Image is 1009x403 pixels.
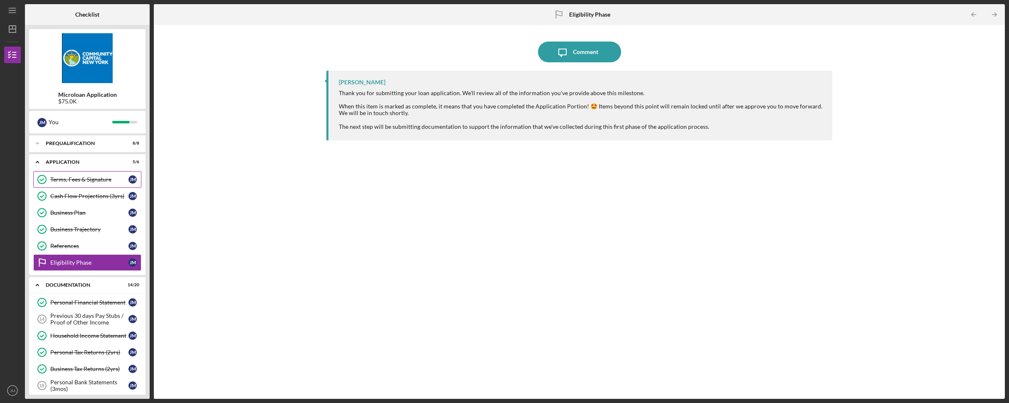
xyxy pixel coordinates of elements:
[50,243,128,249] div: References
[33,311,141,327] a: 14Previous 30 days Pay Stubs / Proof of Other IncomeJM
[33,238,141,254] a: ReferencesJM
[128,381,137,390] div: J M
[50,226,128,233] div: Business Trajectory
[50,209,128,216] div: Business Plan
[128,315,137,323] div: J M
[128,225,137,233] div: J M
[50,349,128,356] div: Personal Tax Returns (2yrs)
[124,160,139,165] div: 5 / 6
[33,254,141,271] a: Eligibility PhaseJM
[33,221,141,238] a: Business TrajectoryJM
[58,98,117,105] div: $75.0K
[128,348,137,356] div: J M
[50,312,128,326] div: Previous 30 days Pay Stubs / Proof of Other Income
[10,388,15,393] text: JM
[39,317,44,322] tspan: 14
[128,298,137,307] div: J M
[569,11,610,18] b: Eligibility Phase
[50,366,128,372] div: Business Tax Returns (2yrs)
[339,79,385,86] div: [PERSON_NAME]
[124,283,139,288] div: 14 / 20
[58,91,117,98] b: Microloan Application
[33,361,141,377] a: Business Tax Returns (2yrs)JM
[33,171,141,188] a: Terms, Fees & SignatureJM
[39,383,44,388] tspan: 18
[37,118,47,127] div: J M
[49,115,112,129] div: You
[573,42,598,62] div: Comment
[33,188,141,204] a: Cash Flow Projections (3yrs)JM
[33,204,141,221] a: Business PlanJM
[46,160,118,165] div: Application
[50,193,128,199] div: Cash Flow Projections (3yrs)
[128,258,137,267] div: J M
[50,332,128,339] div: Household Income Statement
[538,42,621,62] button: Comment
[128,209,137,217] div: J M
[128,242,137,250] div: J M
[75,11,99,18] b: Checklist
[50,259,128,266] div: Eligibility Phase
[46,141,118,146] div: Prequalification
[33,327,141,344] a: Household Income StatementJM
[50,176,128,183] div: Terms, Fees & Signature
[50,299,128,306] div: Personal Financial Statement
[128,175,137,184] div: J M
[128,365,137,373] div: J M
[46,283,118,288] div: Documentation
[33,344,141,361] a: Personal Tax Returns (2yrs)JM
[4,382,21,399] button: JM
[33,377,141,394] a: 18Personal Bank Statements (3mos)JM
[29,33,146,83] img: Product logo
[50,379,128,392] div: Personal Bank Statements (3mos)
[128,192,137,200] div: J M
[124,141,139,146] div: 8 / 8
[128,332,137,340] div: J M
[33,294,141,311] a: Personal Financial StatementJM
[339,90,824,130] div: Thank you for submitting your loan application. We'll review all of the information you've provid...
